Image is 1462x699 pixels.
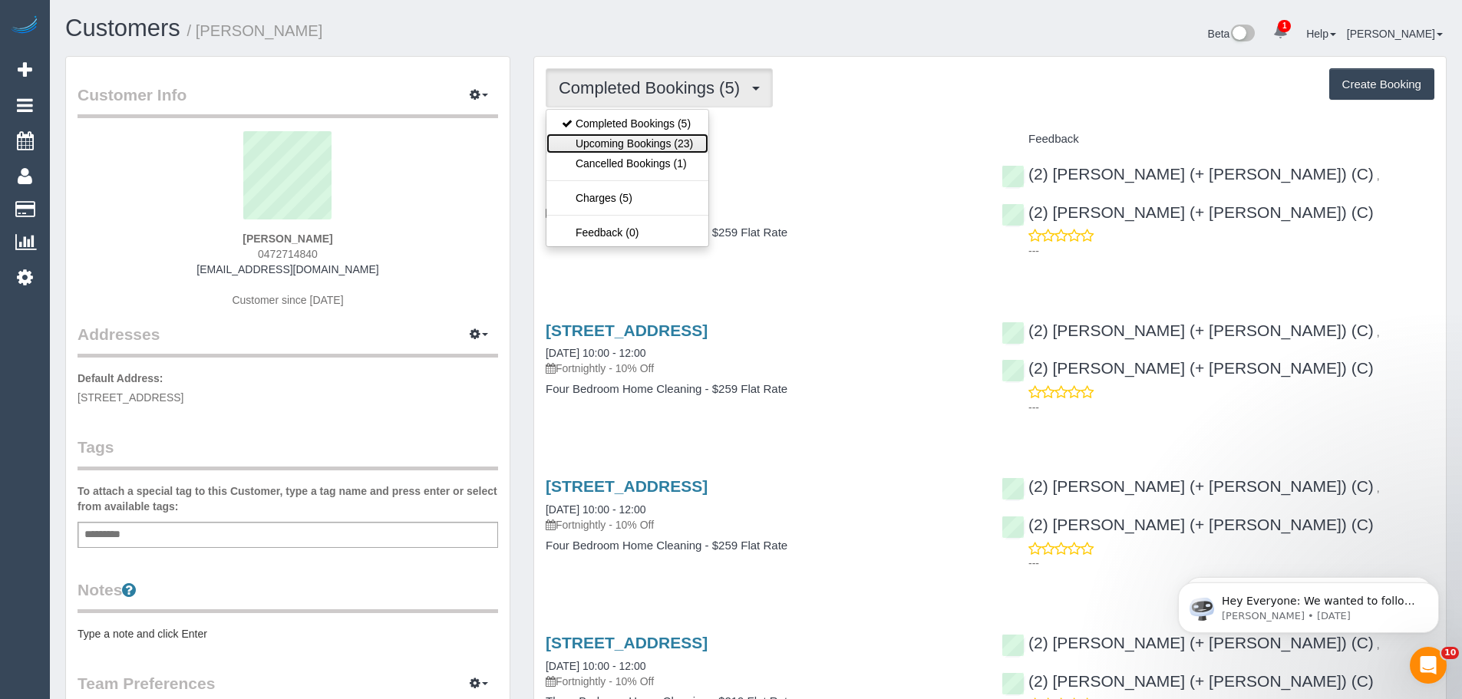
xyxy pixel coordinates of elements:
legend: Customer Info [78,84,498,118]
span: 0472714840 [258,248,318,260]
p: Message from Ellie, sent 2d ago [67,59,265,73]
a: [STREET_ADDRESS] [546,321,708,339]
h4: Four Bedroom Home Cleaning - $259 Flat Rate [546,539,979,552]
a: Charges (5) [546,188,708,208]
p: Fortnightly - 10% Off [546,205,979,220]
iframe: Intercom notifications message [1155,550,1462,658]
a: Beta [1208,28,1256,40]
p: --- [1028,243,1434,259]
span: , [1377,482,1380,494]
a: Help [1306,28,1336,40]
p: Fortnightly - 10% Off [546,361,979,376]
h4: Four Bedroom Home Cleaning - $259 Flat Rate [546,226,979,239]
a: Customers [65,15,180,41]
p: --- [1028,400,1434,415]
a: [DATE] 10:00 - 12:00 [546,347,645,359]
h4: Service [546,133,979,146]
span: 1 [1278,20,1291,32]
a: (2) [PERSON_NAME] (+ [PERSON_NAME]) (C) [1002,203,1374,221]
iframe: Intercom live chat [1410,647,1447,684]
p: --- [1028,556,1434,571]
a: Feedback (0) [546,223,708,242]
button: Create Booking [1329,68,1434,101]
span: Hey Everyone: We wanted to follow up and let you know we have been closely monitoring the account... [67,45,262,209]
legend: Tags [78,436,498,470]
a: (2) [PERSON_NAME] (+ [PERSON_NAME]) (C) [1002,165,1374,183]
small: / [PERSON_NAME] [187,22,323,39]
a: Cancelled Bookings (1) [546,153,708,173]
pre: Type a note and click Enter [78,626,498,641]
a: 1 [1266,15,1295,49]
a: [STREET_ADDRESS] [546,477,708,495]
span: , [1377,326,1380,338]
a: (2) [PERSON_NAME] (+ [PERSON_NAME]) (C) [1002,672,1374,690]
a: (2) [PERSON_NAME] (+ [PERSON_NAME]) (C) [1002,477,1374,495]
label: To attach a special tag to this Customer, type a tag name and press enter or select from availabl... [78,483,498,514]
strong: [PERSON_NAME] [243,232,332,245]
p: Fortnightly - 10% Off [546,674,979,689]
img: New interface [1229,25,1255,45]
a: [STREET_ADDRESS] [546,634,708,651]
span: Completed Bookings (5) [559,78,748,97]
a: [DATE] 10:00 - 12:00 [546,660,645,672]
p: Fortnightly - 10% Off [546,517,979,532]
a: Upcoming Bookings (23) [546,134,708,153]
a: [EMAIL_ADDRESS][DOMAIN_NAME] [196,263,378,275]
a: [DATE] 10:00 - 12:00 [546,503,645,516]
a: (2) [PERSON_NAME] (+ [PERSON_NAME]) (C) [1002,359,1374,377]
h4: Four Bedroom Home Cleaning - $259 Flat Rate [546,383,979,396]
span: [STREET_ADDRESS] [78,391,183,404]
img: Automaid Logo [9,15,40,37]
a: (2) [PERSON_NAME] (+ [PERSON_NAME]) (C) [1002,321,1374,339]
a: [PERSON_NAME] [1347,28,1443,40]
a: Completed Bookings (5) [546,114,708,134]
span: 10 [1441,647,1459,659]
legend: Notes [78,579,498,613]
button: Completed Bookings (5) [546,68,773,107]
label: Default Address: [78,371,163,386]
span: Customer since [DATE] [232,294,343,306]
a: (2) [PERSON_NAME] (+ [PERSON_NAME]) (C) [1002,516,1374,533]
h4: Feedback [1002,133,1434,146]
span: , [1377,170,1380,182]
